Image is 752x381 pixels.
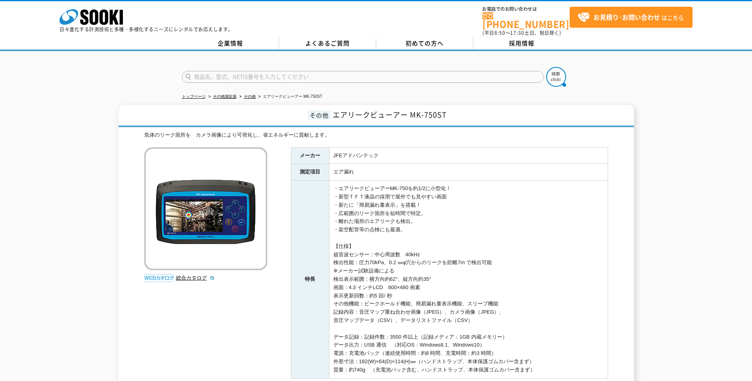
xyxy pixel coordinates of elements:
[482,12,570,29] a: [PHONE_NUMBER]
[182,71,544,83] input: 商品名、型式、NETIS番号を入力してください
[244,94,256,99] a: その他
[257,93,323,101] li: エアリークビューアー MK-750ST
[482,7,570,11] span: お電話でのお問い合わせは
[291,147,329,164] th: メーカー
[329,164,608,181] td: エア漏れ
[329,181,608,378] td: ・エアリークビューアーMK-750を約1/2に小型化！ ・新型ＴＦＴ液晶の採用で屋外でも見やすい画面 ・新たに「簡易漏れ量表示」を搭載！ ・広範囲のリーク箇所を短時間で特定。 ・離れた場所のエア...
[182,94,206,99] a: トップページ
[213,94,237,99] a: その他測定器
[494,29,505,36] span: 8:50
[593,12,660,22] strong: お見積り･お問い合わせ
[291,181,329,378] th: 特長
[376,38,473,50] a: 初めての方へ
[144,147,267,270] img: エアリークビューアー MK-750ST
[578,11,684,23] span: はこちら
[570,7,693,28] a: お見積り･お問い合わせはこちら
[291,164,329,181] th: 測定項目
[279,38,376,50] a: よくあるご質問
[59,27,233,32] p: 日々進化する計測技術と多種・多様化するニーズにレンタルでお応えします。
[510,29,524,36] span: 17:30
[546,67,566,87] img: btn_search.png
[308,110,331,120] span: その他
[473,38,570,50] a: 採用情報
[144,131,608,139] div: 気体のリーク箇所を カメラ画像により可視化し、省エネルギーに貢献します。
[144,274,174,282] img: webカタログ
[329,147,608,164] td: JFEアドバンテック
[176,275,215,281] a: 総合カタログ
[482,29,561,36] span: (平日 ～ 土日、祝日除く)
[182,38,279,50] a: 企業情報
[406,39,444,48] span: 初めての方へ
[333,109,447,120] span: エアリークビューアー MK-750ST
